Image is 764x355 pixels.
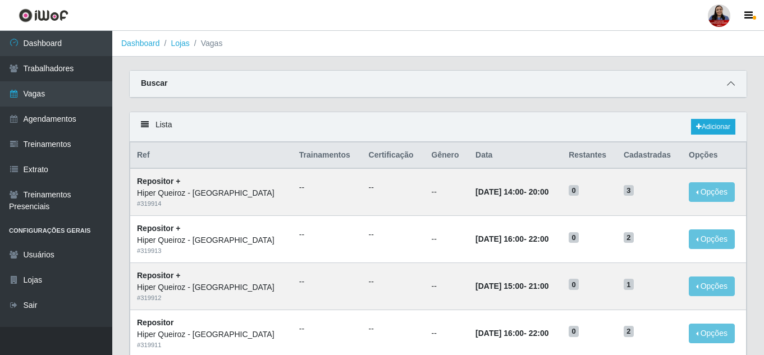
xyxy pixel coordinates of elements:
[292,142,362,169] th: Trainamentos
[425,142,469,169] th: Gênero
[425,216,469,263] td: --
[475,187,524,196] time: [DATE] 14:00
[299,229,355,241] ul: --
[112,31,764,57] nav: breadcrumb
[299,182,355,193] ul: --
[362,142,425,169] th: Certificação
[137,340,286,350] div: # 319911
[469,142,562,169] th: Data
[130,142,292,169] th: Ref
[691,119,735,135] a: Adicionar
[529,234,549,243] time: 22:00
[689,324,735,343] button: Opções
[624,232,634,243] span: 2
[19,8,68,22] img: CoreUI Logo
[475,234,548,243] strong: -
[529,329,549,338] time: 22:00
[299,276,355,288] ul: --
[689,182,735,202] button: Opções
[141,79,167,87] strong: Buscar
[682,142,746,169] th: Opções
[369,276,418,288] ul: --
[569,279,579,290] span: 0
[137,246,286,256] div: # 319913
[137,234,286,246] div: Hiper Queiroz - [GEOGRAPHIC_DATA]
[137,318,173,327] strong: Repositor
[617,142,682,169] th: Cadastradas
[299,323,355,335] ul: --
[689,229,735,249] button: Opções
[475,329,548,338] strong: -
[569,185,579,196] span: 0
[475,282,524,291] time: [DATE] 15:00
[689,276,735,296] button: Opções
[137,224,180,233] strong: Repositor +
[190,38,223,49] li: Vagas
[475,234,524,243] time: [DATE] 16:00
[475,187,548,196] strong: -
[475,329,524,338] time: [DATE] 16:00
[137,187,286,199] div: Hiper Queiroz - [GEOGRAPHIC_DATA]
[624,279,634,290] span: 1
[475,282,548,291] strong: -
[171,39,189,48] a: Lojas
[425,262,469,310] td: --
[529,282,549,291] time: 21:00
[425,168,469,215] td: --
[137,199,286,209] div: # 319914
[624,326,634,337] span: 2
[562,142,617,169] th: Restantes
[529,187,549,196] time: 20:00
[137,271,180,280] strong: Repositor +
[369,182,418,193] ul: --
[137,293,286,303] div: # 319912
[137,329,286,340] div: Hiper Queiroz - [GEOGRAPHIC_DATA]
[569,232,579,243] span: 0
[369,323,418,335] ul: --
[121,39,160,48] a: Dashboard
[369,229,418,241] ul: --
[137,282,286,293] div: Hiper Queiroz - [GEOGRAPHIC_DATA]
[130,112,747,142] div: Lista
[137,177,180,186] strong: Repositor +
[624,185,634,196] span: 3
[569,326,579,337] span: 0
